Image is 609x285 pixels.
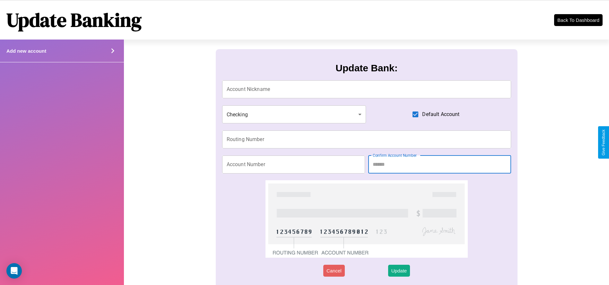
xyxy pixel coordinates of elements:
[335,63,397,74] h3: Update Bank:
[6,48,46,54] h4: Add new account
[554,14,603,26] button: Back To Dashboard
[6,263,22,279] div: Open Intercom Messenger
[323,265,345,277] button: Cancel
[373,153,417,158] label: Confirm Account Number
[6,7,142,33] h1: Update Banking
[265,180,468,258] img: check
[388,265,410,277] button: Update
[222,105,366,123] div: Checking
[422,111,459,118] span: Default Account
[601,129,606,156] div: Give Feedback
